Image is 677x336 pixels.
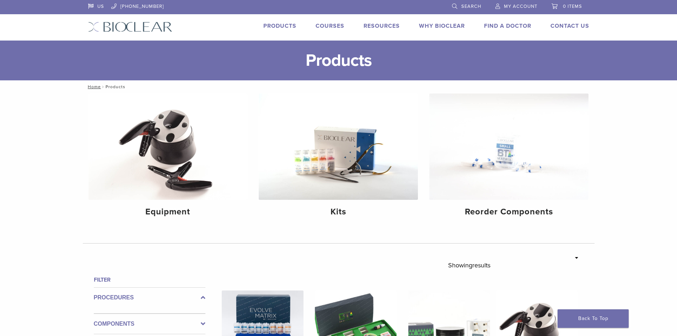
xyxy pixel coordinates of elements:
h4: Filter [94,276,205,284]
img: Bioclear [88,22,172,32]
span: My Account [504,4,537,9]
span: / [101,85,106,89]
a: Products [263,22,296,30]
a: Home [86,84,101,89]
a: Contact Us [550,22,589,30]
span: 0 items [563,4,582,9]
a: Back To Top [558,309,629,328]
a: Courses [316,22,344,30]
a: Equipment [88,94,248,223]
img: Reorder Components [429,94,589,200]
a: Resources [364,22,400,30]
nav: Products [83,80,595,93]
a: Kits [259,94,418,223]
a: Find A Doctor [484,22,531,30]
p: Showing results [448,258,490,273]
a: Reorder Components [429,94,589,223]
h4: Kits [264,206,412,218]
label: Components [94,320,205,328]
h4: Equipment [94,206,242,218]
h4: Reorder Components [435,206,583,218]
a: Why Bioclear [419,22,465,30]
label: Procedures [94,293,205,302]
img: Kits [259,94,418,200]
img: Equipment [88,94,248,200]
span: Search [461,4,481,9]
